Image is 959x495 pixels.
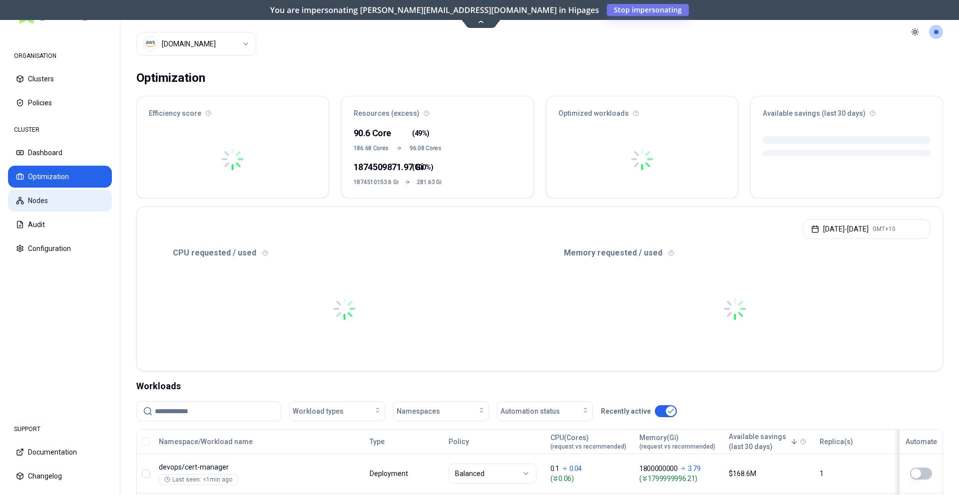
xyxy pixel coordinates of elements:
div: Optimization [136,68,205,88]
div: Memory(Gi) [639,433,715,451]
span: 100% [415,162,431,172]
button: Audit [8,214,112,236]
div: Resources (excess) [342,96,533,124]
div: Workloads [136,379,943,393]
div: Last seen: <1min ago [164,476,232,484]
p: 3.79 [688,464,701,474]
p: 0.1 [550,464,559,474]
button: Automation status [497,401,593,421]
div: Automate [904,437,938,447]
span: (request vs recommended) [550,443,626,451]
span: (request vs recommended) [639,443,715,451]
div: Deployment [370,469,410,479]
button: Namespaces [393,401,489,421]
div: ORGANISATION [8,46,112,66]
span: 281.63 Gi [417,178,441,186]
span: ( 0.06 ) [550,474,631,484]
span: ( 1799999996.21 ) [639,474,720,484]
button: Clusters [8,68,112,90]
button: Namespace/Workload name [159,432,253,452]
button: Select a value [136,32,256,56]
span: 186.68 Cores [354,144,389,152]
button: Memory(Gi)(request vs recommended) [639,432,715,452]
span: ( ) [412,162,433,172]
span: Automation status [500,406,560,416]
button: Policies [8,92,112,114]
p: Recently active [601,406,651,416]
div: 1874509871.97 Gi [354,160,383,174]
button: CPU(Cores)(request vs recommended) [550,432,626,452]
p: 0.04 [569,464,582,474]
button: Configuration [8,238,112,259]
div: CPU(Cores) [550,433,626,451]
div: Efficiency score [137,96,329,124]
p: cert-manager [159,462,351,472]
div: CLUSTER [8,120,112,140]
span: GMT+10 [873,225,896,233]
button: Type [370,432,385,452]
span: ( ) [412,128,430,138]
div: SUPPORT [8,419,112,439]
span: 96.08 Cores [410,144,442,152]
button: Changelog [8,465,112,487]
button: Dashboard [8,142,112,164]
div: CPU requested / used [149,247,540,259]
div: Policy [449,437,541,447]
div: Optimized workloads [546,96,738,124]
button: Documentation [8,441,112,463]
button: Workload types [289,401,385,421]
div: luke.kubernetes.hipagesgroup.com.au [162,39,216,49]
div: Memory requested / used [540,247,931,259]
div: 1 [820,469,890,479]
div: Available savings (last 30 days) [751,96,943,124]
button: Optimization [8,166,112,188]
span: Namespaces [397,406,440,416]
div: 90.6 Core [354,126,383,140]
span: 49% [415,128,428,138]
span: Workload types [293,406,344,416]
div: $168.6M [729,469,811,479]
span: 1874510153.6 Gi [354,178,399,186]
button: [DATE]-[DATE]GMT+10 [803,219,931,239]
button: Available savings(last 30 days) [729,432,798,452]
button: Nodes [8,190,112,212]
button: Replica(s) [820,432,853,452]
img: aws [145,39,155,49]
p: 1800000000 [639,464,678,474]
